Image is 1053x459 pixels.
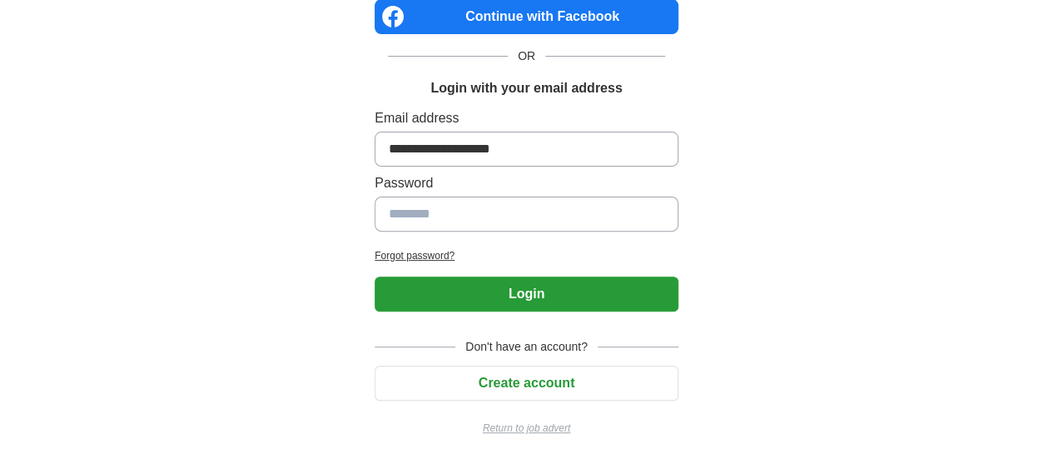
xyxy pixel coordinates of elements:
button: Login [375,277,678,312]
label: Password [375,173,678,193]
h1: Login with your email address [430,78,622,98]
a: Forgot password? [375,248,678,263]
label: Email address [375,108,678,128]
span: Don't have an account? [455,338,598,356]
button: Create account [375,366,678,401]
span: OR [508,47,545,65]
a: Create account [375,376,678,390]
a: Return to job advert [375,421,678,436]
